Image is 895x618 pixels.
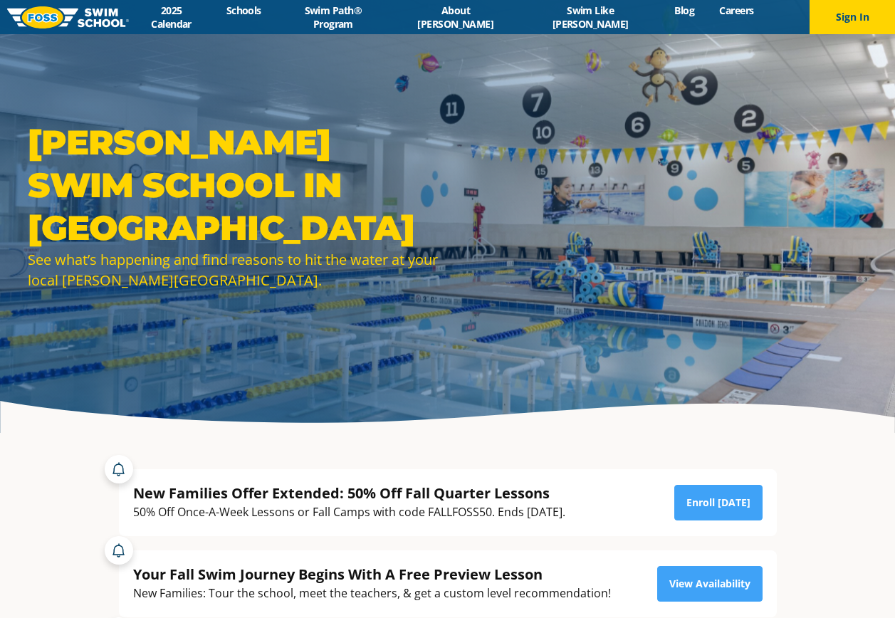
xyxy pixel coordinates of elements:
div: New Families Offer Extended: 50% Off Fall Quarter Lessons [133,483,565,503]
a: About [PERSON_NAME] [392,4,518,31]
a: Swim Like [PERSON_NAME] [518,4,662,31]
a: Swim Path® Program [273,4,392,31]
a: Enroll [DATE] [674,485,763,520]
div: New Families: Tour the school, meet the teachers, & get a custom level recommendation! [133,584,611,603]
a: Schools [214,4,273,17]
div: 50% Off Once-A-Week Lessons or Fall Camps with code FALLFOSS50. Ends [DATE]. [133,503,565,522]
div: See what’s happening and find reasons to hit the water at your local [PERSON_NAME][GEOGRAPHIC_DATA]. [28,249,441,290]
a: Blog [662,4,707,17]
img: FOSS Swim School Logo [7,6,129,28]
a: 2025 Calendar [129,4,214,31]
a: Careers [707,4,766,17]
div: Your Fall Swim Journey Begins With A Free Preview Lesson [133,565,611,584]
a: View Availability [657,566,763,602]
h1: [PERSON_NAME] Swim School in [GEOGRAPHIC_DATA] [28,121,441,249]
